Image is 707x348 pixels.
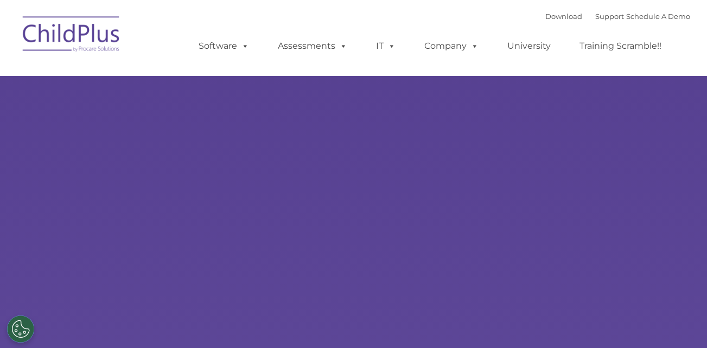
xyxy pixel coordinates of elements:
[413,35,489,57] a: Company
[17,9,126,63] img: ChildPlus by Procare Solutions
[595,12,624,21] a: Support
[496,35,562,57] a: University
[267,35,358,57] a: Assessments
[545,12,690,21] font: |
[365,35,406,57] a: IT
[7,315,34,343] button: Cookies Settings
[545,12,582,21] a: Download
[626,12,690,21] a: Schedule A Demo
[188,35,260,57] a: Software
[569,35,672,57] a: Training Scramble!!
